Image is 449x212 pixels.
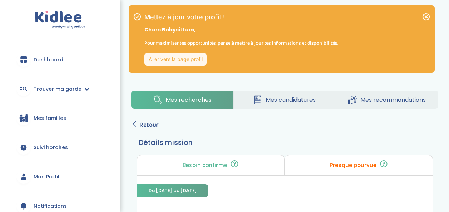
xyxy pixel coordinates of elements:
span: Mes recherches [166,95,211,104]
a: Mes recherches [131,91,233,109]
h1: Mettez à jour votre profil ! [144,14,338,20]
span: Trouver ma garde [34,85,81,93]
a: Suivi horaires [11,135,110,160]
span: Notifications [34,202,67,210]
a: Mon Profil [11,164,110,190]
a: Dashboard [11,47,110,72]
span: Dashboard [34,56,63,64]
a: Trouver ma garde [11,76,110,102]
img: logo.svg [35,11,85,29]
p: Chers Babysitters, [144,26,338,34]
a: Mes familles [11,105,110,131]
span: Mes familles [34,115,66,122]
p: Presque pourvue [330,162,376,168]
a: Mes recommandations [336,91,438,109]
a: Mes candidatures [234,91,335,109]
span: Mes candidatures [266,95,316,104]
span: Du [DATE] au [DATE] [137,184,208,197]
p: Pour maximiser tes opportunités, pense à mettre à jour tes informations et disponibilités. [144,39,338,47]
span: Retour [139,120,159,130]
p: Besoin confirmé [183,162,227,168]
span: Mes recommandations [360,95,426,104]
span: Suivi horaires [34,144,68,151]
h3: Détails mission [139,137,431,148]
a: Retour [131,120,159,130]
a: Aller vers la page profil [144,53,207,66]
span: Mon Profil [34,173,59,181]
